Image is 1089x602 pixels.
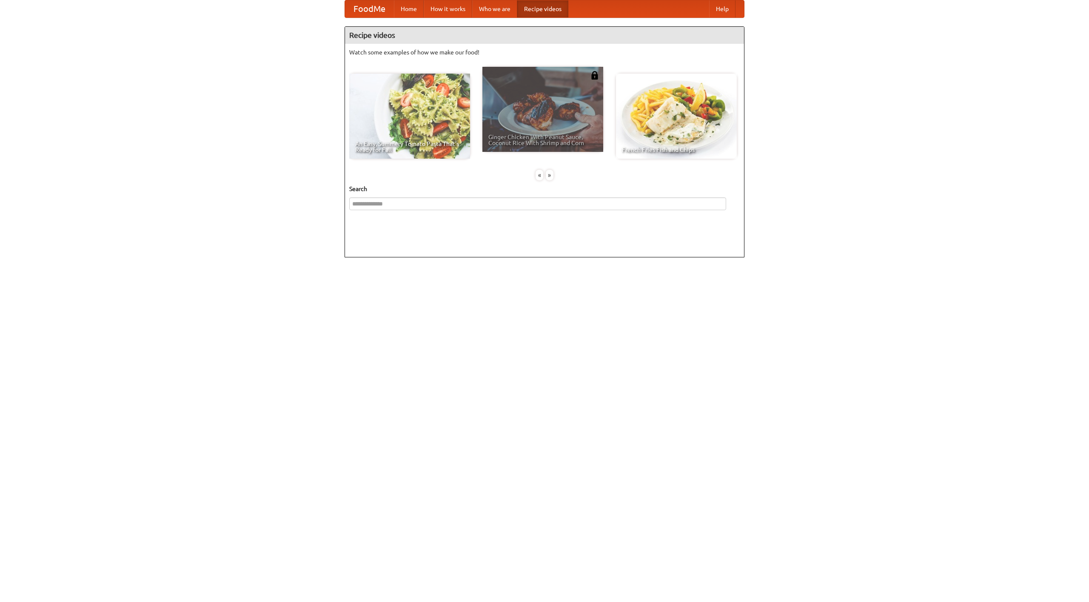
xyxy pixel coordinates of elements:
[709,0,736,17] a: Help
[349,185,740,193] h5: Search
[622,147,731,153] span: French Fries Fish and Chips
[345,0,394,17] a: FoodMe
[546,170,553,180] div: »
[349,48,740,57] p: Watch some examples of how we make our food!
[472,0,517,17] a: Who we are
[345,27,744,44] h4: Recipe videos
[355,141,464,153] span: An Easy, Summery Tomato Pasta That's Ready for Fall
[517,0,568,17] a: Recipe videos
[590,71,599,80] img: 483408.png
[394,0,424,17] a: Home
[349,74,470,159] a: An Easy, Summery Tomato Pasta That's Ready for Fall
[536,170,543,180] div: «
[424,0,472,17] a: How it works
[616,74,737,159] a: French Fries Fish and Chips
